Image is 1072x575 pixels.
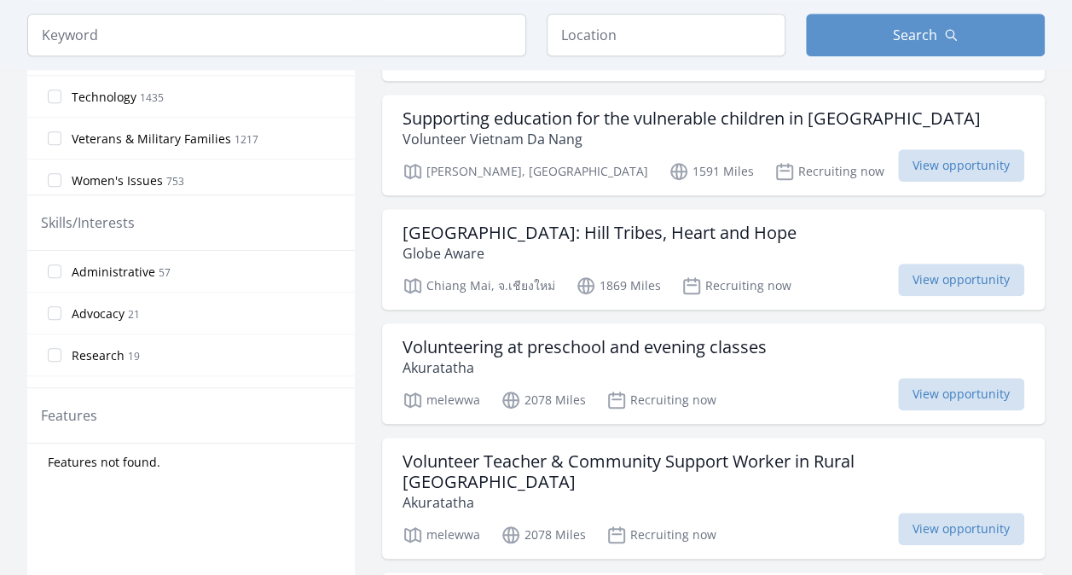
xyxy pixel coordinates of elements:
[72,305,125,322] span: Advocacy
[72,172,163,189] span: Women's Issues
[72,264,155,281] span: Administrative
[501,525,586,545] p: 2078 Miles
[48,348,61,362] input: Research 19
[48,90,61,103] input: Technology 1435
[403,161,648,182] p: [PERSON_NAME], [GEOGRAPHIC_DATA]
[159,265,171,280] span: 57
[403,129,981,149] p: Volunteer Vietnam Da Nang
[72,131,231,148] span: Veterans & Military Families
[806,14,1045,56] button: Search
[898,149,1024,182] span: View opportunity
[576,276,661,296] p: 1869 Miles
[166,174,184,189] span: 753
[898,513,1024,545] span: View opportunity
[681,276,791,296] p: Recruiting now
[898,378,1024,410] span: View opportunity
[382,323,1045,424] a: Volunteering at preschool and evening classes Akuratatha melewwa 2078 Miles Recruiting now View o...
[382,438,1045,559] a: Volunteer Teacher & Community Support Worker in Rural [GEOGRAPHIC_DATA] Akuratatha melewwa 2078 M...
[382,95,1045,195] a: Supporting education for the vulnerable children in [GEOGRAPHIC_DATA] Volunteer Vietnam Da Nang [...
[72,89,136,106] span: Technology
[48,306,61,320] input: Advocacy 21
[606,525,716,545] p: Recruiting now
[774,161,884,182] p: Recruiting now
[27,14,526,56] input: Keyword
[140,90,164,105] span: 1435
[382,209,1045,310] a: [GEOGRAPHIC_DATA]: Hill Tribes, Heart and Hope Globe Aware Chiang Mai, จ.เชียงใหม่ 1869 Miles Rec...
[403,492,1024,513] p: Akuratatha
[48,173,61,187] input: Women's Issues 753
[403,276,555,296] p: Chiang Mai, จ.เชียงใหม่
[128,349,140,363] span: 19
[893,25,937,45] span: Search
[403,243,797,264] p: Globe Aware
[403,390,480,410] p: melewwa
[235,132,258,147] span: 1217
[48,264,61,278] input: Administrative 57
[403,108,981,129] h3: Supporting education for the vulnerable children in [GEOGRAPHIC_DATA]
[501,390,586,410] p: 2078 Miles
[898,264,1024,296] span: View opportunity
[41,212,135,233] legend: Skills/Interests
[403,525,480,545] p: melewwa
[606,390,716,410] p: Recruiting now
[403,223,797,243] h3: [GEOGRAPHIC_DATA]: Hill Tribes, Heart and Hope
[41,405,97,426] legend: Features
[128,307,140,322] span: 21
[403,357,767,378] p: Akuratatha
[403,337,767,357] h3: Volunteering at preschool and evening classes
[72,347,125,364] span: Research
[403,451,1024,492] h3: Volunteer Teacher & Community Support Worker in Rural [GEOGRAPHIC_DATA]
[48,131,61,145] input: Veterans & Military Families 1217
[669,161,754,182] p: 1591 Miles
[547,14,785,56] input: Location
[48,454,160,471] span: Features not found.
